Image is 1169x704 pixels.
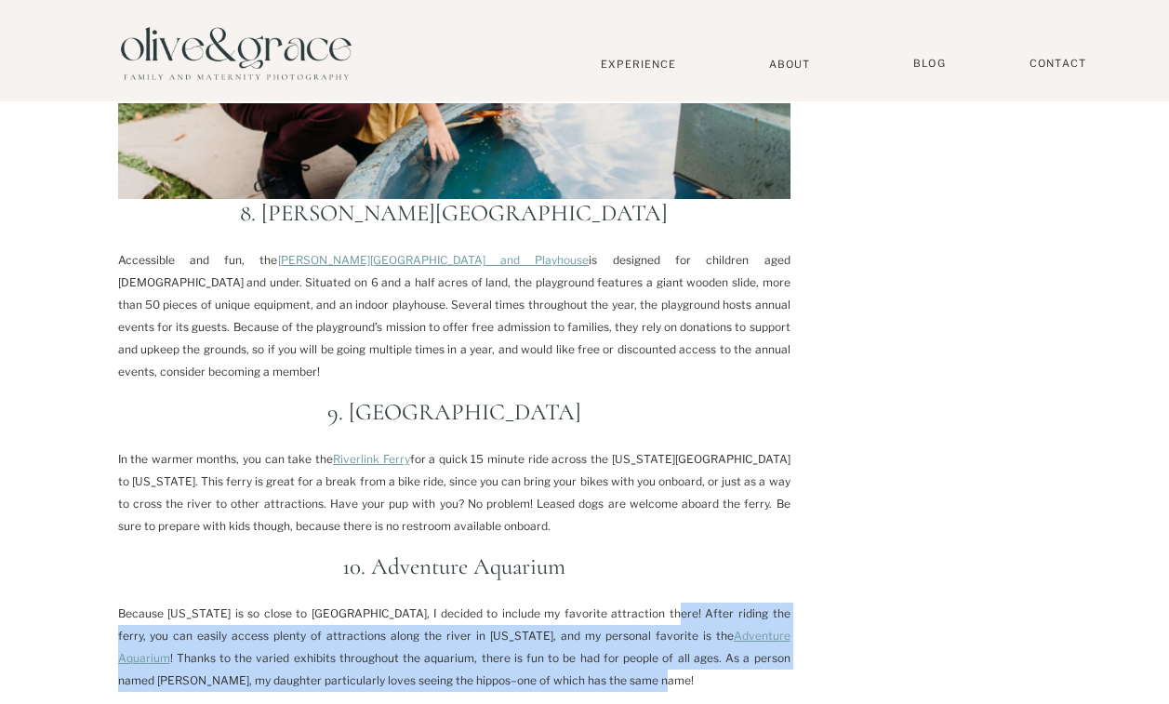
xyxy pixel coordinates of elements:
[118,448,790,538] p: In the warmer months, you can take the for a quick 15 minute ride across the [US_STATE][GEOGRAPHI...
[762,58,818,70] a: About
[1021,57,1096,71] a: Contact
[118,603,790,692] p: Because [US_STATE] is so close to [GEOGRAPHIC_DATA], I decided to include my favorite attraction ...
[278,253,590,267] a: [PERSON_NAME][GEOGRAPHIC_DATA] and Playhouse
[118,249,790,383] p: Accessible and fun, the is designed for children aged [DEMOGRAPHIC_DATA] and under. Situated on 6...
[578,58,700,71] a: Experience
[118,552,790,580] h2: 10. Adventure Aquarium
[333,452,410,466] a: Riverlink Ferry
[118,199,790,227] h2: 8. [PERSON_NAME][GEOGRAPHIC_DATA]
[907,57,953,71] a: BLOG
[118,629,790,665] a: Adventure Aquarium
[118,398,790,426] h2: 9. [GEOGRAPHIC_DATA]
